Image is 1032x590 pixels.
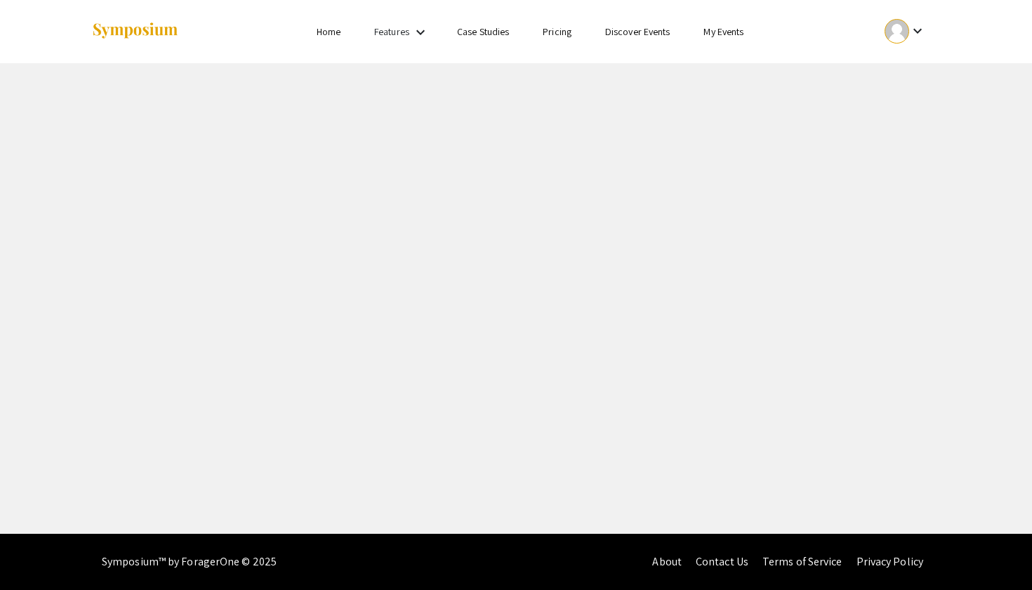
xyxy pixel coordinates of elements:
[762,554,842,569] a: Terms of Service
[374,25,409,38] a: Features
[652,554,682,569] a: About
[605,25,670,38] a: Discover Events
[856,554,923,569] a: Privacy Policy
[703,25,743,38] a: My Events
[102,534,277,590] div: Symposium™ by ForagerOne © 2025
[696,554,748,569] a: Contact Us
[457,25,509,38] a: Case Studies
[91,22,179,41] img: Symposium by ForagerOne
[317,25,340,38] a: Home
[412,24,429,41] mat-icon: Expand Features list
[11,527,60,579] iframe: Chat
[909,22,926,39] mat-icon: Expand account dropdown
[543,25,571,38] a: Pricing
[870,15,941,47] button: Expand account dropdown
